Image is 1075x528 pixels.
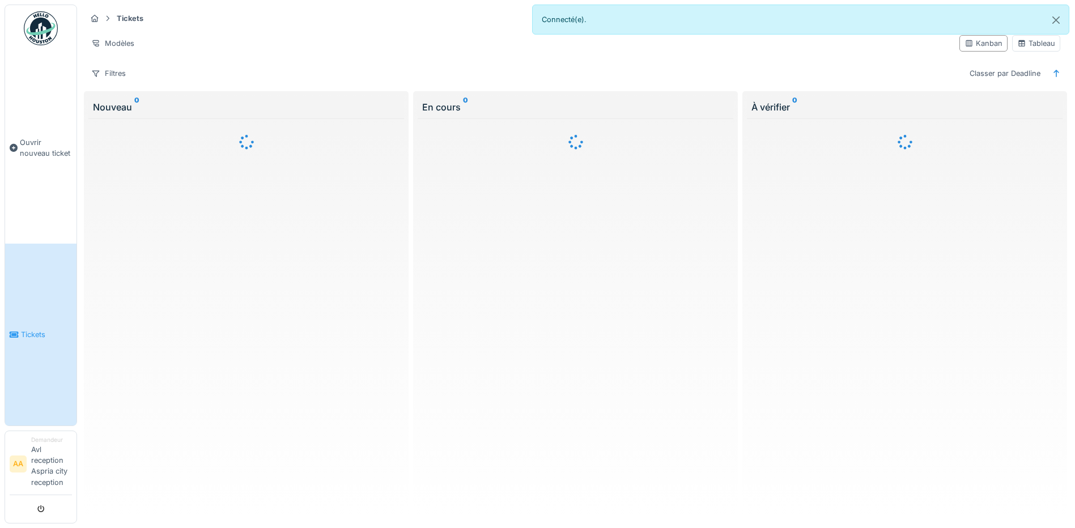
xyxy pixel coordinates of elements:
div: Filtres [86,65,131,82]
span: Tickets [21,329,72,340]
div: Tableau [1017,38,1055,49]
a: AA DemandeurAvl reception Aspria city reception [10,436,72,495]
sup: 0 [792,100,797,114]
a: Ouvrir nouveau ticket [5,52,77,244]
li: Avl reception Aspria city reception [31,436,72,492]
img: Badge_color-CXgf-gQk.svg [24,11,58,45]
div: À vérifier [751,100,1058,114]
button: Close [1043,5,1069,35]
a: Tickets [5,244,77,425]
sup: 0 [134,100,139,114]
div: En cours [422,100,729,114]
sup: 0 [463,100,468,114]
div: Nouveau [93,100,400,114]
div: Modèles [86,35,139,52]
div: Connecté(e). [532,5,1070,35]
span: Ouvrir nouveau ticket [20,137,72,159]
div: Kanban [964,38,1002,49]
strong: Tickets [112,13,148,24]
div: Demandeur [31,436,72,444]
li: AA [10,455,27,472]
div: Classer par Deadline [964,65,1046,82]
